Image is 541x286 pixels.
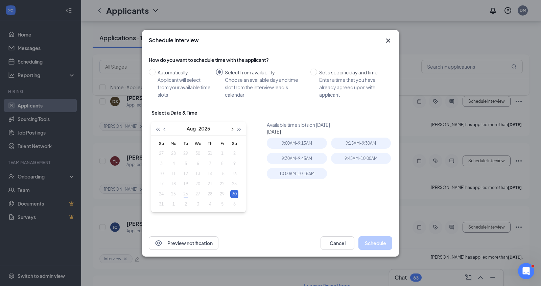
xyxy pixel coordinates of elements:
[267,138,327,149] div: 9:00AM - 9:15AM
[155,239,163,247] svg: Eye
[149,236,218,250] button: EyePreview notification
[267,168,327,179] div: 10:00AM - 10:15AM
[267,121,395,128] div: Available time slots on [DATE]
[319,76,387,98] div: Enter a time that you have already agreed upon with applicant
[331,153,391,164] div: 9:45AM - 10:00AM
[384,37,392,45] button: Close
[225,69,305,76] div: Select from availability
[319,69,387,76] div: Set a specific day and time
[158,69,211,76] div: Automatically
[192,138,204,148] th: We
[267,128,395,135] div: [DATE]
[321,236,354,250] button: Cancel
[228,138,240,148] th: Sa
[267,153,327,164] div: 9:30AM - 9:45AM
[225,76,305,98] div: Choose an available day and time slot from the interview lead’s calendar
[149,37,199,44] h3: Schedule interview
[167,138,180,148] th: Mo
[228,189,240,199] td: 2025-08-30
[204,138,216,148] th: Th
[149,56,392,63] div: How do you want to schedule time with the applicant?
[216,138,228,148] th: Fr
[358,236,392,250] button: Schedule
[187,122,196,135] button: Aug
[518,263,534,279] iframe: Intercom live chat
[155,138,167,148] th: Su
[158,76,211,98] div: Applicant will select from your available time slots
[230,190,238,198] div: 30
[331,138,391,149] div: 9:15AM - 9:30AM
[384,37,392,45] svg: Cross
[198,122,210,135] button: 2025
[180,138,192,148] th: Tu
[151,109,197,116] div: Select a Date & Time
